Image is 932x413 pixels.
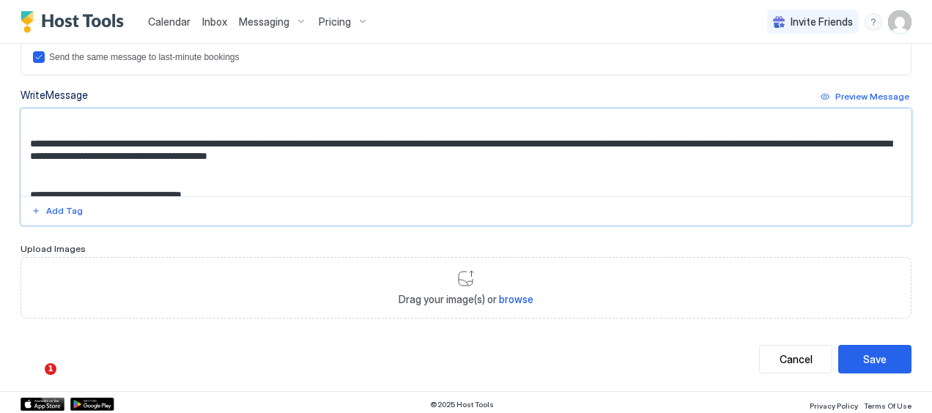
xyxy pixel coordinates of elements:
[430,400,494,409] span: © 2025 Host Tools
[148,15,191,28] span: Calendar
[202,14,227,29] a: Inbox
[202,15,227,28] span: Inbox
[49,52,239,62] div: Send the same message to last-minute bookings
[838,345,911,373] button: Save
[70,398,114,411] a: Google Play Store
[864,401,911,410] span: Terms Of Use
[21,243,86,254] span: Upload Images
[148,14,191,29] a: Calendar
[239,15,289,29] span: Messaging
[818,88,911,105] button: Preview Message
[759,345,832,373] button: Cancel
[791,15,853,29] span: Invite Friends
[319,15,351,29] span: Pricing
[780,351,813,367] div: Cancel
[46,204,83,217] div: Add Tag
[865,13,882,31] div: menu
[888,10,911,34] div: User profile
[29,202,85,220] button: Add Tag
[864,397,911,412] a: Terms Of Use
[21,87,88,103] div: Write Message
[45,363,56,375] span: 1
[810,397,858,412] a: Privacy Policy
[15,363,50,398] iframe: Intercom live chat
[863,351,887,367] div: Save
[33,51,899,63] div: lastMinuteMessageIsTheSame
[835,90,909,103] div: Preview Message
[21,109,900,196] textarea: Input Field
[399,293,533,306] span: Drag your image(s) or
[499,293,533,305] span: browse
[810,401,858,410] span: Privacy Policy
[21,398,64,411] a: App Store
[21,11,130,33] a: Host Tools Logo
